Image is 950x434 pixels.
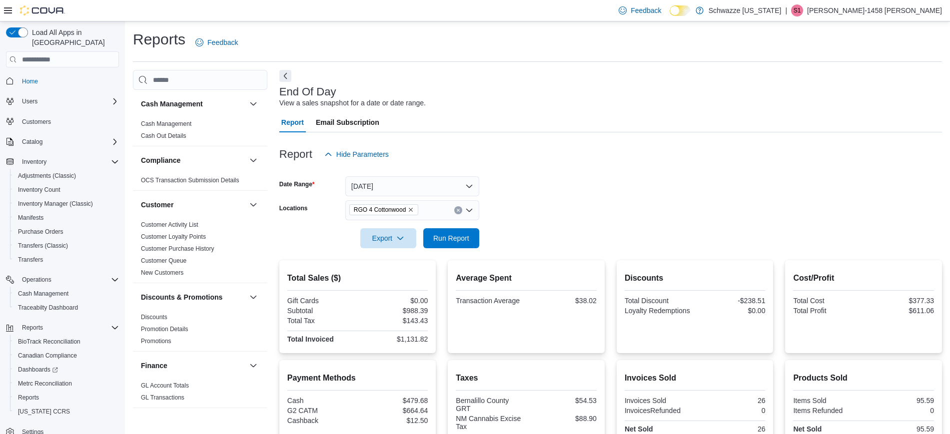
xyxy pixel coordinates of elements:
[465,206,473,214] button: Open list of options
[14,302,119,314] span: Traceabilty Dashboard
[287,297,356,305] div: Gift Cards
[631,5,661,15] span: Feedback
[18,136,119,148] span: Catalog
[141,132,186,139] a: Cash Out Details
[22,276,51,284] span: Operations
[141,99,245,109] button: Cash Management
[456,397,524,413] div: Bernalillo County GRT
[14,392,119,404] span: Reports
[697,297,766,305] div: -$238.51
[360,317,428,325] div: $143.43
[287,372,428,384] h2: Payment Methods
[191,32,242,52] a: Feedback
[287,272,428,284] h2: Total Sales ($)
[141,233,206,240] a: Customer Loyalty Points
[247,360,259,372] button: Finance
[18,366,58,374] span: Dashboards
[287,407,356,415] div: G2 CATM
[2,155,123,169] button: Inventory
[793,407,862,415] div: Items Refunded
[141,221,198,228] a: Customer Activity List
[14,198,97,210] a: Inventory Manager (Classic)
[2,135,123,149] button: Catalog
[456,415,524,431] div: NM Cannabis Excise Tax
[141,176,239,184] span: OCS Transaction Submission Details
[14,240,72,252] a: Transfers (Classic)
[18,408,70,416] span: [US_STATE] CCRS
[866,407,934,415] div: 0
[10,197,123,211] button: Inventory Manager (Classic)
[10,377,123,391] button: Metrc Reconciliation
[14,212,119,224] span: Manifests
[454,206,462,214] button: Clear input
[22,118,51,126] span: Customers
[18,290,68,298] span: Cash Management
[10,405,123,419] button: [US_STATE] CCRS
[14,364,119,376] span: Dashboards
[20,5,65,15] img: Cova
[866,297,934,305] div: $377.33
[141,292,245,302] button: Discounts & Promotions
[18,95,41,107] button: Users
[456,297,524,305] div: Transaction Average
[423,228,479,248] button: Run Report
[141,221,198,229] span: Customer Activity List
[133,380,267,408] div: Finance
[2,273,123,287] button: Operations
[18,242,68,250] span: Transfers (Classic)
[22,324,43,332] span: Reports
[247,199,259,211] button: Customer
[10,349,123,363] button: Canadian Compliance
[141,325,188,333] span: Promotion Details
[697,397,766,405] div: 26
[360,397,428,405] div: $479.68
[141,382,189,389] a: GL Account Totals
[528,297,597,305] div: $38.02
[10,183,123,197] button: Inventory Count
[2,114,123,129] button: Customers
[141,245,214,252] a: Customer Purchase History
[18,186,60,194] span: Inventory Count
[279,180,315,188] label: Date Range
[10,301,123,315] button: Traceabilty Dashboard
[18,214,43,222] span: Manifests
[18,256,43,264] span: Transfers
[709,4,782,16] p: Schwazze [US_STATE]
[141,200,245,210] button: Customer
[794,4,801,16] span: S1
[22,138,42,146] span: Catalog
[360,417,428,425] div: $12.50
[287,307,356,315] div: Subtotal
[14,212,47,224] a: Manifests
[18,156,50,168] button: Inventory
[625,397,693,405] div: Invoices Sold
[10,211,123,225] button: Manifests
[18,394,39,402] span: Reports
[18,352,77,360] span: Canadian Compliance
[14,378,119,390] span: Metrc Reconciliation
[141,269,183,277] span: New Customers
[279,86,336,98] h3: End Of Day
[287,397,356,405] div: Cash
[287,317,356,325] div: Total Tax
[141,326,188,333] a: Promotion Details
[287,335,334,343] strong: Total Invoiced
[141,394,184,402] span: GL Transactions
[287,417,356,425] div: Cashback
[133,311,267,351] div: Discounts & Promotions
[625,407,693,415] div: InvoicesRefunded
[279,148,312,160] h3: Report
[625,425,653,433] strong: Net Sold
[14,226,119,238] span: Purchase Orders
[141,99,203,109] h3: Cash Management
[14,406,74,418] a: [US_STATE] CCRS
[345,176,479,196] button: [DATE]
[408,207,414,213] button: Remove RGO 4 Cottonwood from selection in this group
[793,425,822,433] strong: Net Sold
[207,37,238,47] span: Feedback
[141,269,183,276] a: New Customers
[141,338,171,345] a: Promotions
[28,27,119,47] span: Load All Apps in [GEOGRAPHIC_DATA]
[141,233,206,241] span: Customer Loyalty Points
